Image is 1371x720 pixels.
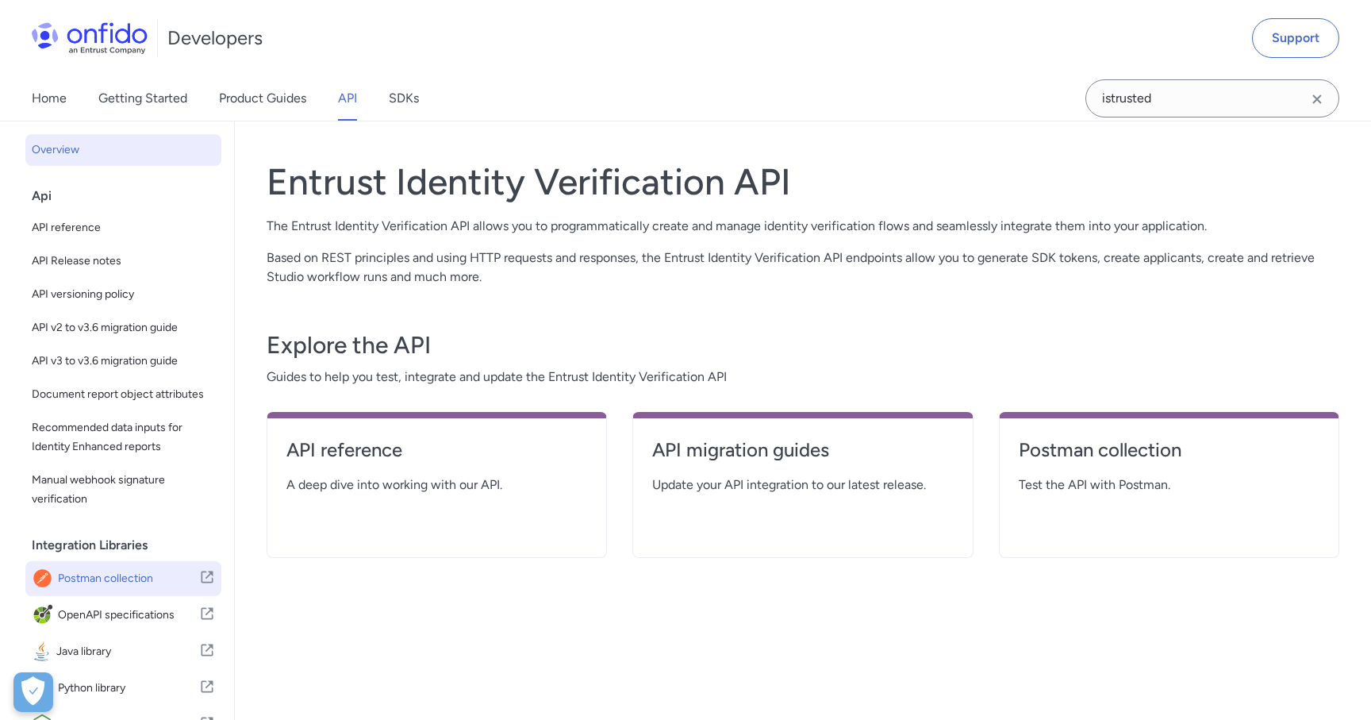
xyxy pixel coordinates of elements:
[56,641,199,663] span: Java library
[167,25,263,51] h1: Developers
[32,218,215,237] span: API reference
[25,345,221,377] a: API v3 to v3.6 migration guide
[98,76,187,121] a: Getting Started
[13,672,53,712] button: Open Preferences
[32,252,215,271] span: API Release notes
[32,76,67,121] a: Home
[32,529,228,561] div: Integration Libraries
[1019,437,1319,476] a: Postman collection
[25,671,221,706] a: IconPython libraryPython library
[1308,90,1327,109] svg: Clear search field button
[32,604,58,626] img: IconOpenAPI specifications
[25,412,221,463] a: Recommended data inputs for Identity Enhanced reports
[652,476,953,495] span: Update your API integration to our latest release.
[32,641,56,663] img: IconJava library
[652,437,953,463] h4: API migration guides
[267,217,1339,236] p: The Entrust Identity Verification API allows you to programmatically create and manage identity v...
[32,352,215,371] span: API v3 to v3.6 migration guide
[32,318,215,337] span: API v2 to v3.6 migration guide
[1019,437,1319,463] h4: Postman collection
[25,245,221,277] a: API Release notes
[32,141,215,160] span: Overview
[389,76,419,121] a: SDKs
[32,180,228,212] div: Api
[32,385,215,404] span: Document report object attributes
[58,677,199,699] span: Python library
[25,379,221,410] a: Document report object attributes
[25,598,221,633] a: IconOpenAPI specificationsOpenAPI specifications
[1085,79,1339,117] input: Onfido search input field
[652,437,953,476] a: API migration guides
[13,672,53,712] div: Cookie Preferences
[32,418,215,456] span: Recommended data inputs for Identity Enhanced reports
[338,76,357,121] a: API
[32,285,215,304] span: API versioning policy
[286,476,587,495] span: A deep dive into working with our API.
[1019,476,1319,495] span: Test the API with Postman.
[286,437,587,463] h4: API reference
[32,471,215,509] span: Manual webhook signature verification
[267,368,1339,387] span: Guides to help you test, integrate and update the Entrust Identity Verification API
[1252,18,1339,58] a: Support
[25,634,221,669] a: IconJava libraryJava library
[25,134,221,166] a: Overview
[58,568,199,590] span: Postman collection
[32,568,58,590] img: IconPostman collection
[219,76,306,121] a: Product Guides
[25,279,221,310] a: API versioning policy
[25,464,221,515] a: Manual webhook signature verification
[25,561,221,596] a: IconPostman collectionPostman collection
[267,160,1339,204] h1: Entrust Identity Verification API
[267,248,1339,287] p: Based on REST principles and using HTTP requests and responses, the Entrust Identity Verification...
[25,212,221,244] a: API reference
[267,329,1339,361] h3: Explore the API
[58,604,199,626] span: OpenAPI specifications
[286,437,587,476] a: API reference
[25,312,221,344] a: API v2 to v3.6 migration guide
[32,22,148,54] img: Onfido Logo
